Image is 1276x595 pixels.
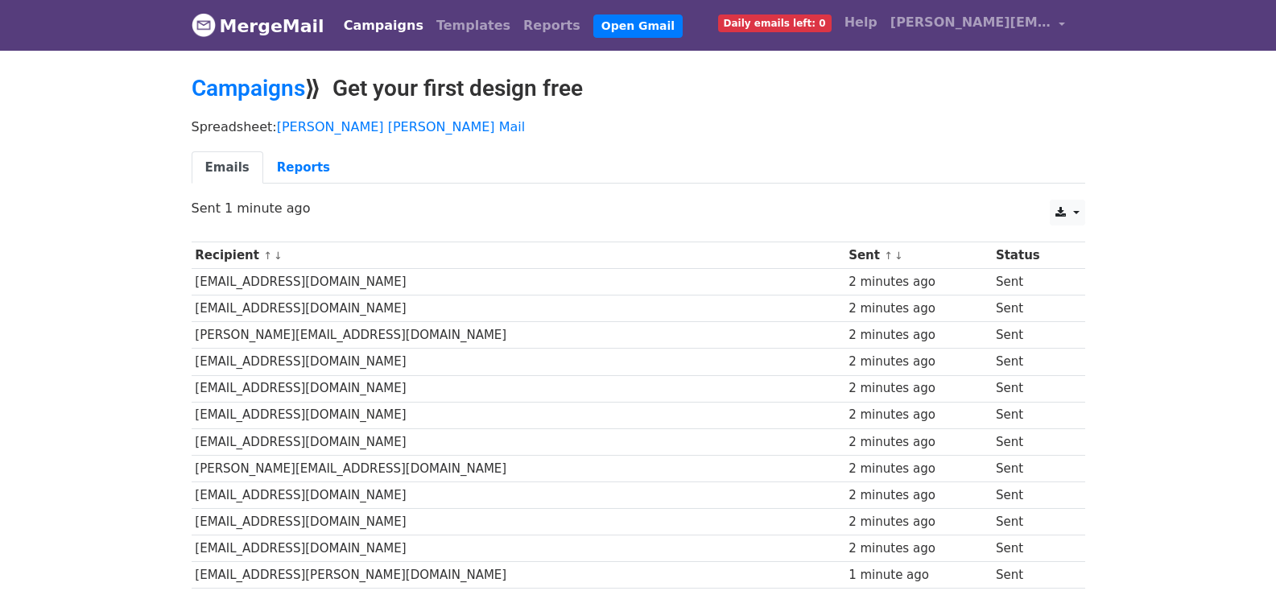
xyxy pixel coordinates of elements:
[517,10,587,42] a: Reports
[192,322,845,349] td: [PERSON_NAME][EMAIL_ADDRESS][DOMAIN_NAME]
[992,242,1072,269] th: Status
[192,455,845,481] td: [PERSON_NAME][EMAIL_ADDRESS][DOMAIN_NAME]
[992,481,1072,508] td: Sent
[593,14,683,38] a: Open Gmail
[192,349,845,375] td: [EMAIL_ADDRESS][DOMAIN_NAME]
[192,269,845,295] td: [EMAIL_ADDRESS][DOMAIN_NAME]
[192,242,845,269] th: Recipient
[192,375,845,402] td: [EMAIL_ADDRESS][DOMAIN_NAME]
[992,375,1072,402] td: Sent
[849,486,988,505] div: 2 minutes ago
[992,322,1072,349] td: Sent
[849,433,988,452] div: 2 minutes ago
[894,250,903,262] a: ↓
[849,513,988,531] div: 2 minutes ago
[263,151,344,184] a: Reports
[849,406,988,424] div: 2 minutes ago
[192,13,216,37] img: MergeMail logo
[712,6,838,39] a: Daily emails left: 0
[884,250,893,262] a: ↑
[849,379,988,398] div: 2 minutes ago
[430,10,517,42] a: Templates
[718,14,832,32] span: Daily emails left: 0
[192,295,845,322] td: [EMAIL_ADDRESS][DOMAIN_NAME]
[192,481,845,508] td: [EMAIL_ADDRESS][DOMAIN_NAME]
[192,509,845,535] td: [EMAIL_ADDRESS][DOMAIN_NAME]
[849,300,988,318] div: 2 minutes ago
[849,566,988,585] div: 1 minute ago
[838,6,884,39] a: Help
[192,118,1085,135] p: Spreadsheet:
[849,539,988,558] div: 2 minutes ago
[192,75,305,101] a: Campaigns
[849,460,988,478] div: 2 minutes ago
[844,242,992,269] th: Sent
[192,428,845,455] td: [EMAIL_ADDRESS][DOMAIN_NAME]
[192,151,263,184] a: Emails
[890,13,1051,32] span: [PERSON_NAME][EMAIL_ADDRESS][DOMAIN_NAME]
[992,295,1072,322] td: Sent
[992,428,1072,455] td: Sent
[849,353,988,371] div: 2 minutes ago
[992,509,1072,535] td: Sent
[992,455,1072,481] td: Sent
[192,535,845,562] td: [EMAIL_ADDRESS][DOMAIN_NAME]
[192,75,1085,102] h2: ⟫ Get your first design free
[992,535,1072,562] td: Sent
[849,273,988,291] div: 2 minutes ago
[337,10,430,42] a: Campaigns
[274,250,283,262] a: ↓
[884,6,1072,44] a: [PERSON_NAME][EMAIL_ADDRESS][DOMAIN_NAME]
[277,119,525,134] a: [PERSON_NAME] [PERSON_NAME] Mail
[192,402,845,428] td: [EMAIL_ADDRESS][DOMAIN_NAME]
[192,200,1085,217] p: Sent 1 minute ago
[992,349,1072,375] td: Sent
[849,326,988,345] div: 2 minutes ago
[992,269,1072,295] td: Sent
[192,562,845,589] td: [EMAIL_ADDRESS][PERSON_NAME][DOMAIN_NAME]
[192,9,324,43] a: MergeMail
[992,402,1072,428] td: Sent
[992,562,1072,589] td: Sent
[263,250,272,262] a: ↑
